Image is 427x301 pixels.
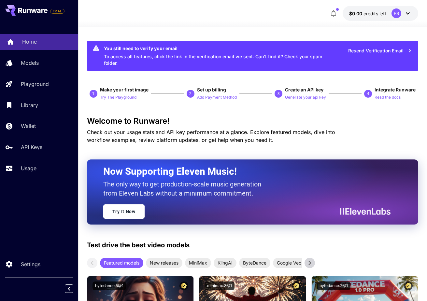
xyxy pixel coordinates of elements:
[21,101,38,109] p: Library
[349,11,363,16] span: $0.00
[100,93,136,101] button: Try The Playground
[205,281,235,290] button: minimax:3@1
[363,11,386,16] span: credits left
[367,91,369,97] p: 4
[214,259,236,266] span: KlingAI
[100,258,143,268] div: Featured models
[317,281,350,290] button: bytedance:2@1
[375,93,401,101] button: Read the docs
[214,258,236,268] div: KlingAI
[21,59,39,67] p: Models
[146,259,182,266] span: New releases
[146,258,182,268] div: New releases
[375,94,401,101] p: Read the docs
[87,129,335,143] span: Check out your usage stats and API key performance at a glance. Explore featured models, dive int...
[100,87,149,92] span: Make your first image
[285,93,326,101] button: Generate your api key
[391,8,401,18] div: PS
[404,281,413,290] button: Certified Model – Vetted for best performance and includes a commercial license.
[197,93,237,101] button: Add Payment Method
[375,87,416,92] span: Integrate Runware
[103,180,266,198] p: The only way to get production-scale music generation from Eleven Labs without a minimum commitment.
[103,165,386,178] h2: Now Supporting Eleven Music!
[50,7,64,15] span: Add your payment card to enable full platform functionality.
[104,45,329,52] div: You still need to verify your email
[185,259,211,266] span: MiniMax
[278,91,280,97] p: 3
[179,281,188,290] button: Certified Model – Vetted for best performance and includes a commercial license.
[21,122,36,130] p: Wallet
[285,94,326,101] p: Generate your api key
[87,116,418,126] h3: Welcome to Runware!
[197,94,237,101] p: Add Payment Method
[285,87,323,92] span: Create an API key
[21,143,42,151] p: API Keys
[70,283,78,294] div: Collapse sidebar
[104,43,329,69] div: To access all features, click the link in the verification email we sent. Can’t find it? Check yo...
[21,164,36,172] p: Usage
[100,94,136,101] p: Try The Playground
[93,281,126,290] button: bytedance:5@1
[185,258,211,268] div: MiniMax
[189,91,192,97] p: 2
[87,240,190,250] p: Test drive the best video models
[50,9,64,14] span: TRIAL
[343,6,418,21] button: $0.00PS
[349,10,386,17] div: $0.00
[239,258,270,268] div: ByteDance
[65,284,73,293] button: Collapse sidebar
[239,259,270,266] span: ByteDance
[292,281,301,290] button: Certified Model – Vetted for best performance and includes a commercial license.
[22,38,37,46] p: Home
[345,44,416,58] button: Resend Verification Email
[273,259,305,266] span: Google Veo
[21,260,40,268] p: Settings
[100,259,143,266] span: Featured models
[103,204,145,219] a: Try It Now
[197,87,226,92] span: Set up billing
[21,80,49,88] p: Playground
[92,91,94,97] p: 1
[273,258,305,268] div: Google Veo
